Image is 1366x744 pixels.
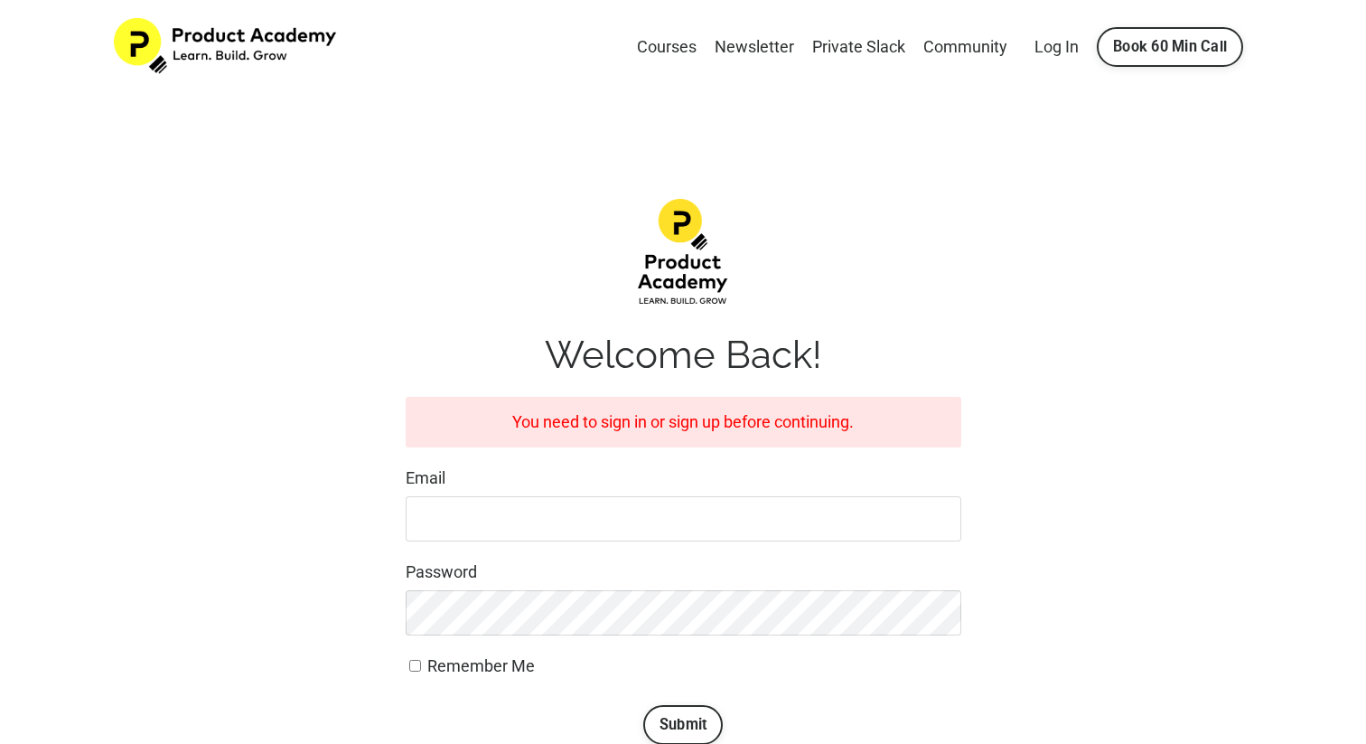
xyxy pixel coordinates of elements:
[406,397,961,448] div: You need to sign in or sign up before continuing.
[923,34,1007,61] a: Community
[406,560,961,586] label: Password
[638,199,728,306] img: d1483da-12f4-ea7b-dcde-4e4ae1a68fea_Product-academy-02.png
[406,466,961,492] label: Email
[1034,37,1079,56] a: Log In
[637,34,697,61] a: Courses
[114,18,340,74] img: Product Academy Logo
[409,660,421,672] input: Remember Me
[406,333,961,378] h1: Welcome Back!
[812,34,905,61] a: Private Slack
[427,656,535,675] span: Remember Me
[715,34,794,61] a: Newsletter
[1097,27,1243,67] a: Book 60 Min Call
